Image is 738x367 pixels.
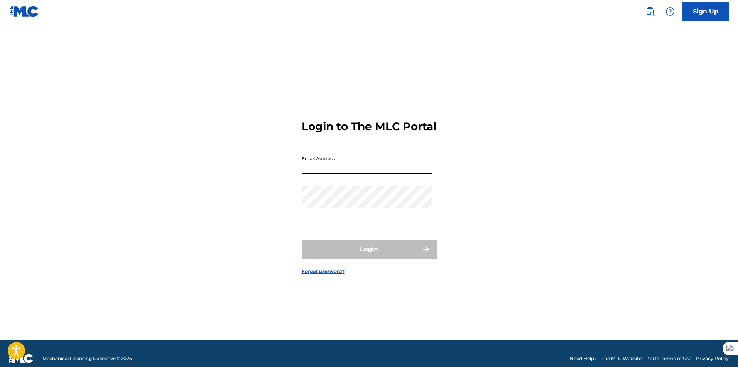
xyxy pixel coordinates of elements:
a: Privacy Policy [696,355,729,362]
div: Help [662,4,678,19]
img: logo [9,354,33,363]
iframe: Chat Widget [699,330,738,367]
h3: Login to The MLC Portal [302,120,436,133]
span: Mechanical Licensing Collective © 2025 [42,355,132,362]
a: Forgot password? [302,268,345,275]
a: Sign Up [682,2,729,21]
img: search [645,7,655,16]
a: Portal Terms of Use [646,355,691,362]
img: MLC Logo [9,6,39,17]
img: help [665,7,675,16]
a: The MLC Website [601,355,642,362]
a: Public Search [642,4,658,19]
a: Need Help? [570,355,597,362]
